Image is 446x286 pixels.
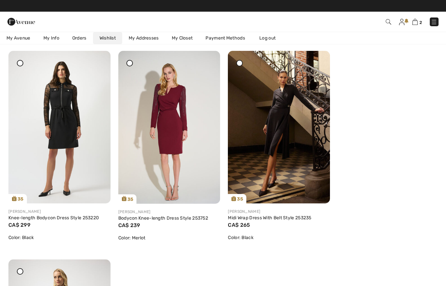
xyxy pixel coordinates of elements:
a: Knee-length Bodycon Dress Style 253220 [8,215,99,221]
div: Color: Black [228,234,330,241]
img: Menu [431,19,437,25]
a: 35 [228,51,330,203]
img: joseph-ribkoff-dresses-jumpsuits-merlot_253752b_1_7f07_search.jpg [118,51,220,204]
a: Bodycon Knee-length Dress Style 253752 [118,215,208,221]
a: My Info [37,32,66,44]
a: Midi Wrap Dress With Belt Style 253235 [228,215,311,221]
div: Color: Merlot [118,235,220,241]
a: Orders [66,32,93,44]
img: Shopping Bag [412,19,418,25]
div: [PERSON_NAME] [228,209,330,214]
span: CA$ 299 [8,222,30,228]
a: Payment Methods [199,32,252,44]
a: Wishlist [93,32,122,44]
span: 2 [419,20,422,25]
span: CA$ 239 [118,222,140,228]
img: joseph-ribkoff-dresses-jumpsuits-black_253220_4_0378_search.jpg [8,51,111,203]
a: My Addresses [122,32,165,44]
a: 35 [8,51,111,203]
a: 35 [118,51,220,204]
a: Log out [253,32,288,44]
img: 1ère Avenue [7,15,35,28]
img: Search [386,19,391,25]
img: My Info [399,19,405,25]
div: [PERSON_NAME] [118,209,220,215]
a: My Closet [165,32,199,44]
span: My Avenue [6,35,30,41]
a: 2 [412,18,422,26]
a: 1ère Avenue [7,18,35,24]
img: joseph-ribkoff-dresses-jumpsuits-black_253235_1_556e_search.jpg [228,51,330,203]
div: [PERSON_NAME] [8,209,111,214]
span: CA$ 265 [228,222,250,228]
div: Color: Black [8,234,111,241]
